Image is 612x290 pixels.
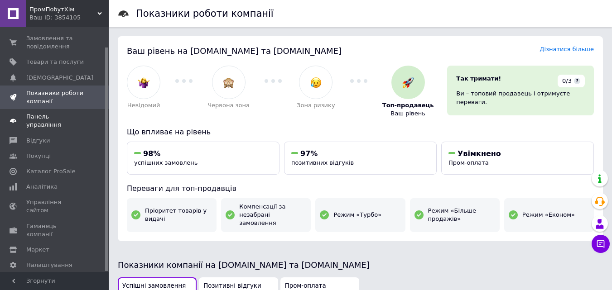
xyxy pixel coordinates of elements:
button: УвімкненоПром-оплата [441,142,594,175]
button: Чат з покупцем [592,235,610,253]
span: Невідомий [127,101,160,109]
span: Пром-оплата [448,159,489,166]
span: Показники компанії на [DOMAIN_NAME] та [DOMAIN_NAME] [118,260,370,270]
img: :disappointed_relieved: [310,77,322,88]
span: Так тримати! [456,75,501,82]
span: 97% [300,149,318,158]
span: Режим «Економ» [522,211,575,219]
span: Режим «Турбо» [333,211,381,219]
img: :rocket: [402,77,414,88]
h1: Показники роботи компанії [136,8,274,19]
button: 97%позитивних відгуків [284,142,437,175]
button: 98%успішних замовлень [127,142,279,175]
div: Ваш ID: 3854105 [29,14,109,22]
span: позитивних відгуків [291,159,354,166]
span: Показники роботи компанії [26,89,84,105]
span: Увімкнено [458,149,501,158]
span: Зона ризику [297,101,335,109]
span: Маркет [26,246,49,254]
div: Ви – топовий продавець і отримуєте переваги. [456,90,585,106]
span: ? [574,78,580,84]
span: Режим «Більше продажів» [428,207,495,223]
span: Замовлення та повідомлення [26,34,84,51]
img: :see_no_evil: [223,77,234,88]
div: 0/3 [558,75,585,87]
span: Каталог ProSale [26,167,75,176]
span: ПромПобутХім [29,5,97,14]
span: Панель управління [26,113,84,129]
span: 98% [143,149,160,158]
span: Налаштування [26,261,72,269]
img: :woman-shrugging: [138,77,149,88]
span: Компенсації за незабрані замовлення [239,203,306,228]
span: Управління сайтом [26,198,84,214]
span: Топ-продавець [382,101,434,109]
span: успішних замовлень [134,159,198,166]
span: Відгуки [26,137,50,145]
span: Ваш рівень [390,109,425,118]
span: Пріоритет товарів у видачі [145,207,212,223]
span: Ваш рівень на [DOMAIN_NAME] та [DOMAIN_NAME] [127,46,342,56]
span: Аналітика [26,183,58,191]
span: Гаманець компанії [26,222,84,238]
span: Товари та послуги [26,58,84,66]
span: Переваги для топ-продавців [127,184,236,193]
a: Дізнатися більше [540,46,594,52]
span: Що впливає на рівень [127,128,211,136]
span: Покупці [26,152,51,160]
span: [DEMOGRAPHIC_DATA] [26,74,93,82]
span: Червона зона [207,101,250,109]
